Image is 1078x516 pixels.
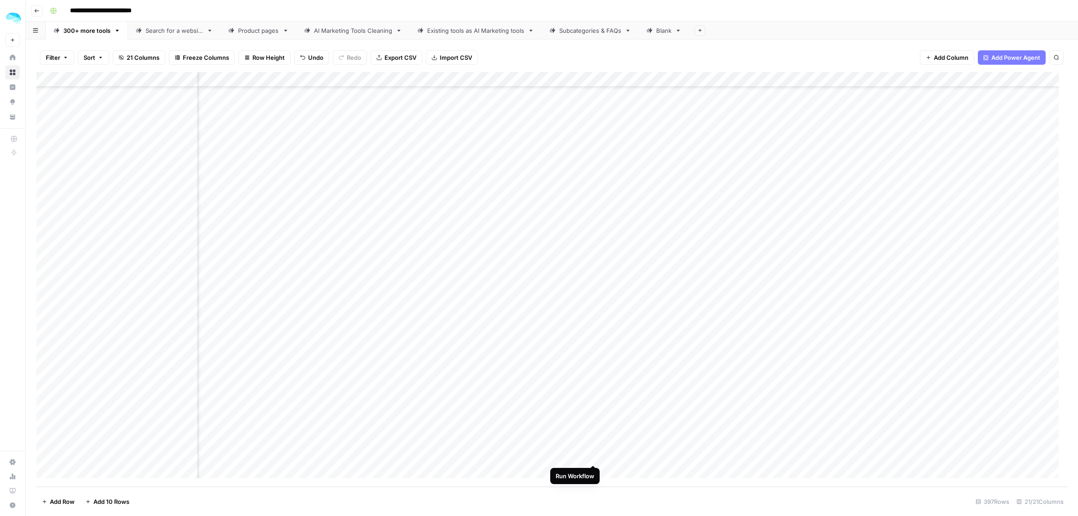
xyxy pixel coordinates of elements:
span: Row Height [252,53,285,62]
button: 21 Columns [113,50,165,65]
span: Freeze Columns [183,53,229,62]
button: Help + Support [5,498,20,512]
a: Search for a website [128,22,221,40]
a: Browse [5,65,20,80]
div: 300+ more tools [63,26,110,35]
span: Export CSV [384,53,416,62]
button: Undo [294,50,329,65]
button: Add Row [36,494,80,509]
div: 21/21 Columns [1013,494,1067,509]
span: Filter [46,53,60,62]
a: Subcategories & FAQs [542,22,639,40]
a: Your Data [5,110,20,124]
span: Add Row [50,497,75,506]
button: Freeze Columns [169,50,235,65]
a: Blank [639,22,689,40]
button: Workspace: ColdiQ [5,7,20,30]
div: Run Workflow [556,472,594,480]
span: 21 Columns [127,53,159,62]
div: Product pages [238,26,279,35]
button: Add 10 Rows [80,494,135,509]
button: Redo [333,50,367,65]
span: Undo [308,53,323,62]
a: Product pages [221,22,296,40]
button: Export CSV [371,50,422,65]
button: Add Power Agent [978,50,1046,65]
div: Search for a website [146,26,203,35]
span: Add 10 Rows [93,497,129,506]
a: Insights [5,80,20,94]
a: AI Marketing Tools Cleaning [296,22,410,40]
span: Add Power Agent [991,53,1040,62]
div: Subcategories & FAQs [559,26,621,35]
div: Existing tools as AI Marketing tools [427,26,524,35]
span: Add Column [934,53,968,62]
button: Filter [40,50,74,65]
div: 397 Rows [972,494,1013,509]
div: Blank [656,26,672,35]
a: Opportunities [5,95,20,109]
div: AI Marketing Tools Cleaning [314,26,392,35]
button: Import CSV [426,50,478,65]
button: Row Height [239,50,291,65]
a: Settings [5,455,20,469]
a: 300+ more tools [46,22,128,40]
a: Home [5,50,20,65]
button: Sort [78,50,109,65]
a: Usage [5,469,20,484]
span: Sort [84,53,95,62]
span: Import CSV [440,53,472,62]
a: Existing tools as AI Marketing tools [410,22,542,40]
img: ColdiQ Logo [5,10,22,27]
span: Redo [347,53,361,62]
button: Add Column [920,50,974,65]
a: Learning Hub [5,484,20,498]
